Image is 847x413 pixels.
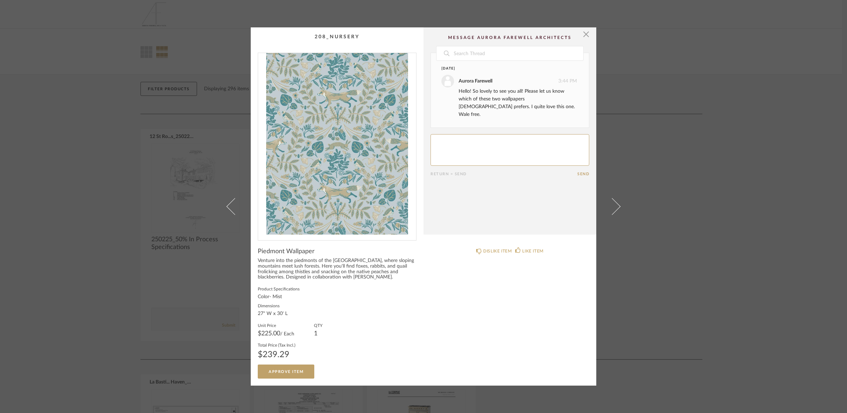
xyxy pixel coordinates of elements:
label: Dimensions [258,303,288,308]
label: Unit Price [258,322,294,328]
label: Total Price (Tax Incl.) [258,342,295,348]
div: DISLIKE ITEM [483,248,512,255]
div: Aurora Farewell [459,77,492,85]
span: Piedmont Wallpaper [258,248,315,255]
div: 27" W x 30' L [258,311,288,317]
div: [DATE] [441,66,564,71]
div: LIKE ITEM [522,248,543,255]
label: Product Specifications [258,286,416,291]
div: Color- Mist [258,294,416,300]
div: Return = Send [431,172,577,176]
img: 2ca5b8b5-b82d-4fc5-a290-f2696f576cdd_1000x1000.jpg [258,53,416,235]
span: $225.00 [258,330,280,337]
div: 1 [314,331,322,336]
div: Hello! So lovely to see you all! Please let us know which of these two wallpapers [DEMOGRAPHIC_DA... [459,87,577,118]
button: Close [579,27,593,41]
span: Approve Item [269,370,303,374]
button: Approve Item [258,365,314,379]
label: QTY [314,322,322,328]
button: Send [577,172,589,176]
span: / Each [280,332,294,336]
div: Venture into the piedmonts of the [GEOGRAPHIC_DATA], where sloping mountains meet lush forests. H... [258,258,416,281]
div: 3:44 PM [441,75,577,87]
input: Search Thread [453,46,583,60]
div: $239.29 [258,350,295,359]
div: 0 [258,53,416,235]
